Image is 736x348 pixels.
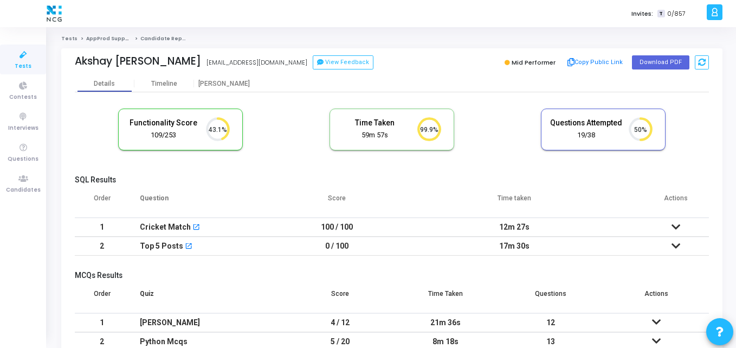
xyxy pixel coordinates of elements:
div: Top 5 Posts [140,237,183,255]
span: Questions [8,155,38,164]
th: Order [75,187,129,218]
span: Interviews [8,124,38,133]
th: Actions [642,187,709,218]
span: Tests [15,62,31,71]
mat-icon: open_in_new [185,243,192,251]
span: Candidate Report [140,35,190,42]
th: Questions [498,283,603,313]
nav: breadcrumb [61,35,722,42]
th: Question [129,187,288,218]
img: logo [44,3,64,24]
th: Actions [604,283,709,313]
span: T [657,10,664,18]
h5: MCQs Results [75,271,709,280]
div: Cricket Match [140,218,191,236]
span: Contests [9,93,37,102]
span: 0/857 [667,9,686,18]
button: Copy Public Link [564,54,627,71]
h5: SQL Results [75,175,709,185]
div: Akshay [PERSON_NAME] [75,55,201,67]
button: Download PDF [632,55,689,69]
label: Invites: [631,9,653,18]
span: Mid Performer [512,58,556,67]
td: 4 / 12 [288,313,393,332]
div: 19/38 [550,130,622,141]
td: 0 / 100 [288,237,386,256]
div: 59m 57s [338,130,411,141]
div: [PERSON_NAME] [140,314,277,332]
td: 1 [75,218,129,237]
h5: Questions Attempted [550,118,622,128]
div: 109/253 [127,130,199,141]
td: 12m 27s [386,218,643,237]
div: 21m 36s [404,314,487,332]
td: 12 [498,313,603,332]
th: Quiz [129,283,288,313]
td: 100 / 100 [288,218,386,237]
td: 17m 30s [386,237,643,256]
a: Tests [61,35,78,42]
th: Score [288,187,386,218]
th: Time Taken [393,283,498,313]
td: 2 [75,237,129,256]
h5: Functionality Score [127,118,199,128]
th: Time taken [386,187,643,218]
mat-icon: open_in_new [192,224,200,232]
td: 1 [75,313,129,332]
th: Score [288,283,393,313]
div: Details [94,80,115,88]
a: AppProd Support_NCG_L3 [86,35,158,42]
span: Candidates [6,186,41,195]
button: View Feedback [313,55,373,69]
div: [EMAIL_ADDRESS][DOMAIN_NAME] [206,58,307,67]
h5: Time Taken [338,118,411,128]
div: Timeline [151,80,177,88]
th: Order [75,283,129,313]
div: [PERSON_NAME] [194,80,254,88]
